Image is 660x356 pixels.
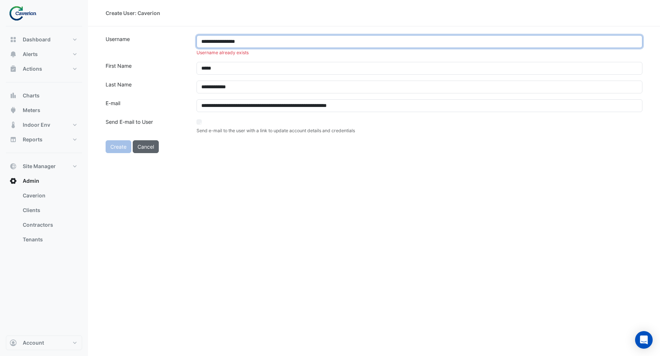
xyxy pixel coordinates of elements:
[6,335,82,350] button: Account
[6,32,82,47] button: Dashboard
[101,118,192,134] label: Send E-mail to User
[23,136,43,143] span: Reports
[10,92,17,99] app-icon: Charts
[101,99,192,112] label: E-mail
[10,163,17,170] app-icon: Site Manager
[23,65,42,73] span: Actions
[17,188,82,203] a: Caverion
[197,49,642,56] div: Username already exists
[23,36,51,43] span: Dashboard
[6,88,82,103] button: Charts
[23,163,56,170] span: Site Manager
[23,107,40,114] span: Meters
[197,128,355,133] small: Send e-mail to the user with a link to update account details and credentials
[17,232,82,247] a: Tenants
[101,81,192,93] label: Last Name
[6,132,82,147] button: Reports
[17,203,82,218] a: Clients
[17,218,82,232] a: Contractors
[23,177,39,185] span: Admin
[23,121,50,129] span: Indoor Env
[106,9,160,17] div: Create User: Caverion
[6,62,82,76] button: Actions
[10,107,17,114] app-icon: Meters
[10,136,17,143] app-icon: Reports
[6,47,82,62] button: Alerts
[10,36,17,43] app-icon: Dashboard
[10,65,17,73] app-icon: Actions
[6,118,82,132] button: Indoor Env
[10,177,17,185] app-icon: Admin
[635,331,653,349] div: Open Intercom Messenger
[9,6,42,21] img: Company Logo
[6,188,82,250] div: Admin
[10,121,17,129] app-icon: Indoor Env
[6,174,82,188] button: Admin
[133,140,159,153] button: Cancel
[10,51,17,58] app-icon: Alerts
[101,35,192,56] label: Username
[101,62,192,75] label: First Name
[23,51,38,58] span: Alerts
[6,103,82,118] button: Meters
[23,339,44,346] span: Account
[6,159,82,174] button: Site Manager
[23,92,40,99] span: Charts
